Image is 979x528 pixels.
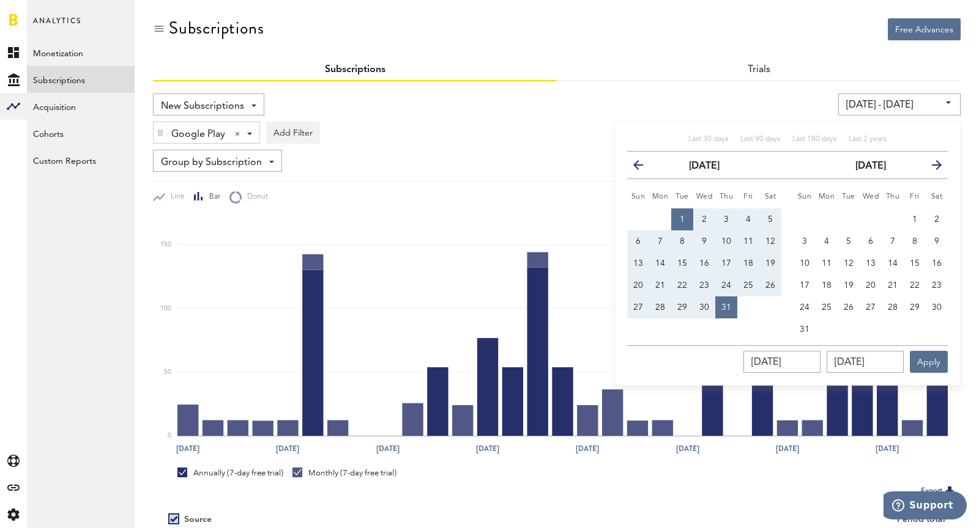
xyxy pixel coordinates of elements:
button: 11 [816,252,838,274]
input: __/__/____ [827,351,904,373]
span: 26 [765,281,775,290]
text: 100 [160,306,171,312]
iframe: Opens a widget where you can find more information [884,491,967,522]
strong: [DATE] [855,161,886,171]
span: 15 [910,259,920,268]
button: 7 [882,230,904,252]
span: 31 [800,325,810,334]
button: Apply [910,351,948,373]
button: 17 [715,252,737,274]
button: 25 [816,296,838,318]
button: 25 [737,274,759,296]
button: 19 [759,252,781,274]
button: 10 [715,230,737,252]
button: 13 [860,252,882,274]
a: Trials [748,65,770,75]
button: 14 [649,252,671,274]
span: 30 [699,303,709,312]
text: [DATE] [476,443,499,454]
text: [DATE] [176,443,199,454]
span: 14 [655,259,665,268]
span: 30 [932,303,942,312]
strong: [DATE] [689,161,720,171]
span: 16 [932,259,942,268]
span: 31 [721,303,731,312]
button: 5 [759,208,781,230]
span: 24 [721,281,731,290]
text: [DATE] [576,443,599,454]
span: 2 [702,215,707,224]
span: 10 [721,237,731,246]
span: 7 [658,237,663,246]
button: 2 [693,208,715,230]
small: Sunday [798,193,812,200]
button: 31 [715,296,737,318]
small: Friday [743,193,753,200]
a: Custom Reports [27,147,135,174]
span: 4 [746,215,751,224]
small: Saturday [765,193,776,200]
button: Export [917,483,961,499]
button: 11 [737,230,759,252]
span: 1 [912,215,917,224]
button: 8 [904,230,926,252]
input: __/__/____ [743,351,821,373]
span: 22 [910,281,920,290]
small: Tuesday [842,193,855,200]
button: 21 [649,274,671,296]
div: Clear [235,131,240,136]
a: Subscriptions [325,65,385,75]
span: Donut [242,192,268,202]
button: 26 [759,274,781,296]
a: Subscriptions [27,66,135,93]
span: 29 [677,303,687,312]
span: 11 [822,259,832,268]
span: 21 [655,281,665,290]
small: Sunday [631,193,646,200]
span: 23 [699,281,709,290]
small: Tuesday [676,193,689,200]
a: Cohorts [27,120,135,147]
button: 22 [671,274,693,296]
button: 12 [838,252,860,274]
button: 27 [860,296,882,318]
span: 5 [768,215,773,224]
span: 24 [800,303,810,312]
button: 16 [693,252,715,274]
button: 14 [882,252,904,274]
button: 12 [759,230,781,252]
button: Add Filter [266,122,320,144]
span: Analytics [33,13,81,39]
div: Subscriptions [169,18,264,38]
button: 30 [693,296,715,318]
span: Google Play [171,124,225,145]
button: 29 [671,296,693,318]
button: 18 [737,252,759,274]
span: 3 [802,237,807,246]
button: 24 [715,274,737,296]
span: 21 [888,281,898,290]
span: 6 [868,237,873,246]
span: 14 [888,259,898,268]
span: 23 [932,281,942,290]
span: 1 [680,215,685,224]
span: 15 [677,259,687,268]
button: 1 [904,208,926,230]
span: 5 [846,237,851,246]
span: Last 30 days [688,136,728,143]
button: 21 [882,274,904,296]
span: 20 [633,281,643,290]
button: 13 [627,252,649,274]
button: 15 [671,252,693,274]
span: Line [165,192,185,202]
button: 4 [737,208,759,230]
span: 18 [743,259,753,268]
span: 17 [800,281,810,290]
button: 27 [627,296,649,318]
text: [DATE] [876,443,899,454]
button: 20 [860,274,882,296]
text: [DATE] [676,443,699,454]
span: 27 [633,303,643,312]
button: 19 [838,274,860,296]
